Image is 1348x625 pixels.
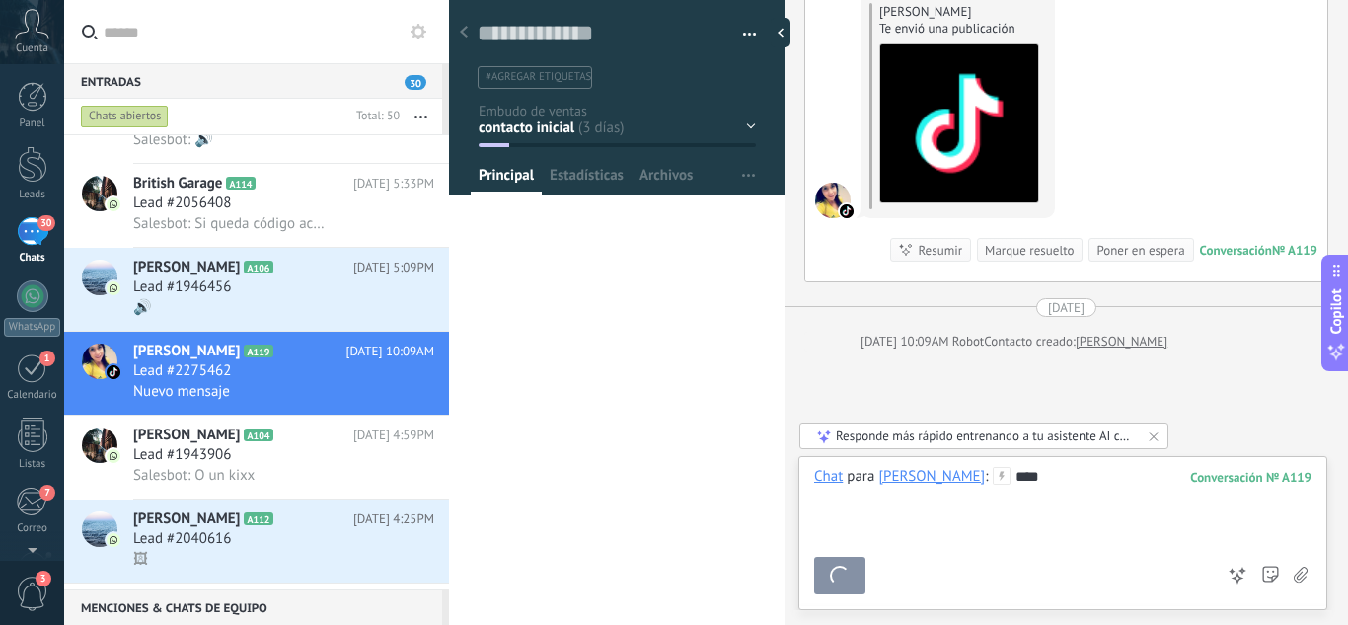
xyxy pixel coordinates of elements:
[840,204,854,218] img: tiktok_kommo.svg
[4,318,60,337] div: WhatsApp
[400,99,442,134] button: Más
[107,533,120,547] img: icon
[39,351,55,366] span: 1
[353,174,434,194] span: [DATE] 5:33PM
[244,261,272,273] span: A106
[133,277,231,297] span: Lead #1946456
[133,214,326,233] span: Salesbot: Si queda código activo hasta que no se solucione no funciona
[133,550,148,569] span: 🖼
[244,345,272,357] span: A119
[4,189,61,201] div: Leads
[861,332,952,352] div: [DATE] 10:09AM
[405,75,426,90] span: 30
[133,445,231,465] span: Lead #1943906
[244,512,272,525] span: A112
[107,365,120,379] img: icon
[244,429,272,441] span: A104
[133,509,240,529] span: [PERSON_NAME]
[39,485,55,501] span: 7
[847,467,874,487] span: para
[639,166,693,195] span: Archivos
[952,333,984,350] span: Robot
[107,281,120,295] img: icon
[133,382,230,401] span: Nuevo mensaje
[4,117,61,130] div: Panel
[64,500,449,583] a: avataricon[PERSON_NAME]A112[DATE] 4:25PMLead #2040616🖼
[16,42,48,55] span: Cuenta
[107,197,120,211] img: icon
[771,18,790,47] div: Ocultar
[133,130,213,149] span: Salesbot: 🔊
[985,467,988,487] span: :
[985,241,1074,260] div: Marque resuelto
[1272,242,1317,259] div: № A119
[486,70,591,84] span: #agregar etiquetas
[64,248,449,331] a: avataricon[PERSON_NAME]A106[DATE] 5:09PMLead #1946456🔊
[345,342,434,361] span: [DATE] 10:09AM
[1200,242,1272,259] div: Conversación
[984,332,1076,352] div: Contacto creado:
[1076,332,1167,352] a: [PERSON_NAME]
[226,177,255,190] span: A114
[4,458,61,471] div: Listas
[133,466,255,485] span: Salesbot: O un kixx
[4,522,61,535] div: Correo
[64,63,442,99] div: Entradas
[133,426,240,445] span: [PERSON_NAME]
[1096,241,1184,260] div: Poner en espera
[880,44,1038,202] img: tiktok_logo.png
[815,183,851,218] span: Luisa Fernanda
[107,449,120,463] img: icon
[133,361,231,381] span: Lead #2275462
[348,107,400,126] div: Total: 50
[64,164,449,247] a: avatariconBritish GarageA114[DATE] 5:33PMLead #2056408Salesbot: Si queda código activo hasta que ...
[4,389,61,402] div: Calendario
[36,571,51,586] span: 3
[836,428,1134,444] div: Responde más rápido entrenando a tu asistente AI con tus fuentes de datos
[1326,288,1346,334] span: Copilot
[133,174,222,194] span: British Garage
[550,166,624,195] span: Estadísticas
[37,215,54,231] span: 30
[353,426,434,445] span: [DATE] 4:59PM
[133,342,240,361] span: [PERSON_NAME]
[353,258,434,277] span: [DATE] 5:09PM
[133,258,240,277] span: [PERSON_NAME]
[878,467,985,485] div: Luisa Fernanda
[1048,298,1085,317] div: [DATE]
[1190,469,1311,486] div: 119
[133,529,231,549] span: Lead #2040616
[64,332,449,415] a: avataricon[PERSON_NAME]A119[DATE] 10:09AMLead #2275462Nuevo mensaje
[64,589,442,625] div: Menciones & Chats de equipo
[479,166,534,195] span: Principal
[4,252,61,265] div: Chats
[81,105,169,128] div: Chats abiertos
[918,241,962,260] div: Resumir
[64,416,449,499] a: avataricon[PERSON_NAME]A104[DATE] 4:59PMLead #1943906Salesbot: O un kixx
[879,3,1046,37] div: [PERSON_NAME] Te envió una publicación
[133,298,152,317] span: 🔊
[133,194,231,213] span: Lead #2056408
[353,509,434,529] span: [DATE] 4:25PM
